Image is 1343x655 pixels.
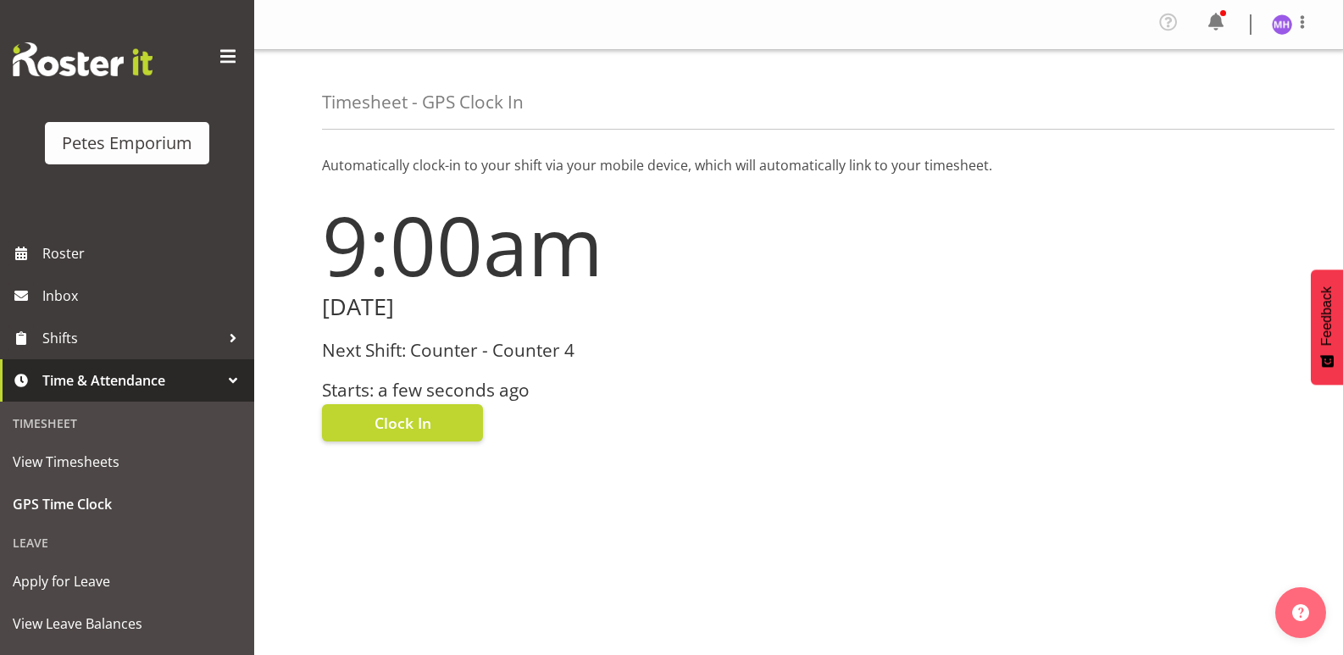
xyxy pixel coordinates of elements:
span: Time & Attendance [42,368,220,393]
h3: Next Shift: Counter - Counter 4 [322,341,789,360]
button: Clock In [322,404,483,441]
a: Apply for Leave [4,560,250,602]
span: Shifts [42,325,220,351]
img: help-xxl-2.png [1292,604,1309,621]
a: View Leave Balances [4,602,250,645]
div: Timesheet [4,406,250,441]
a: GPS Time Clock [4,483,250,525]
h1: 9:00am [322,199,789,291]
img: Rosterit website logo [13,42,153,76]
h4: Timesheet - GPS Clock In [322,92,524,112]
span: Feedback [1319,286,1335,346]
span: Roster [42,241,246,266]
span: Apply for Leave [13,569,241,594]
span: GPS Time Clock [13,491,241,517]
p: Automatically clock-in to your shift via your mobile device, which will automatically link to you... [322,155,1275,175]
a: View Timesheets [4,441,250,483]
span: Clock In [375,412,431,434]
h3: Starts: a few seconds ago [322,380,789,400]
div: Petes Emporium [62,130,192,156]
div: Leave [4,525,250,560]
span: View Leave Balances [13,611,241,636]
h2: [DATE] [322,294,789,320]
span: View Timesheets [13,449,241,475]
span: Inbox [42,283,246,308]
button: Feedback - Show survey [1311,269,1343,385]
img: mackenzie-halford4471.jpg [1272,14,1292,35]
